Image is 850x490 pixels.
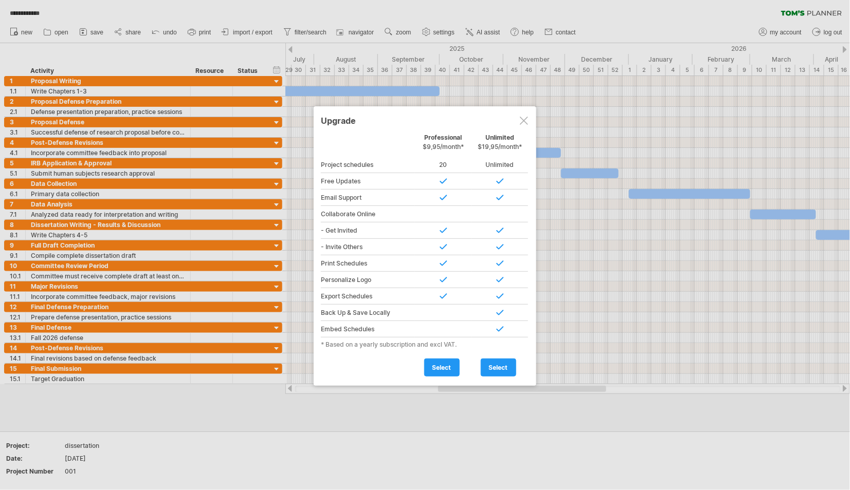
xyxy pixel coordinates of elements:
[321,341,529,348] div: * Based on a yearly subscription and excl VAT.
[321,222,415,239] div: - Get Invited
[472,134,528,156] div: Unlimited
[472,157,528,173] div: Unlimited
[321,111,529,129] div: Upgrade
[489,364,508,371] span: select
[481,359,516,376] a: select
[478,143,522,150] span: $19,95/month*
[432,364,451,371] span: select
[423,143,464,150] span: $9,95/month*
[415,157,472,173] div: 20
[321,272,415,288] div: Personalize Logo
[321,288,415,305] div: Export Schedules
[321,239,415,255] div: - Invite Others
[321,206,415,222] div: Collaborate Online
[424,359,460,376] a: select
[321,255,415,272] div: Print Schedules
[415,134,472,156] div: Professional
[321,157,415,173] div: Project schedules
[321,173,415,190] div: Free Updates
[321,305,415,321] div: Back Up & Save Locally
[321,190,415,206] div: Email Support
[321,321,415,337] div: Embed Schedules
